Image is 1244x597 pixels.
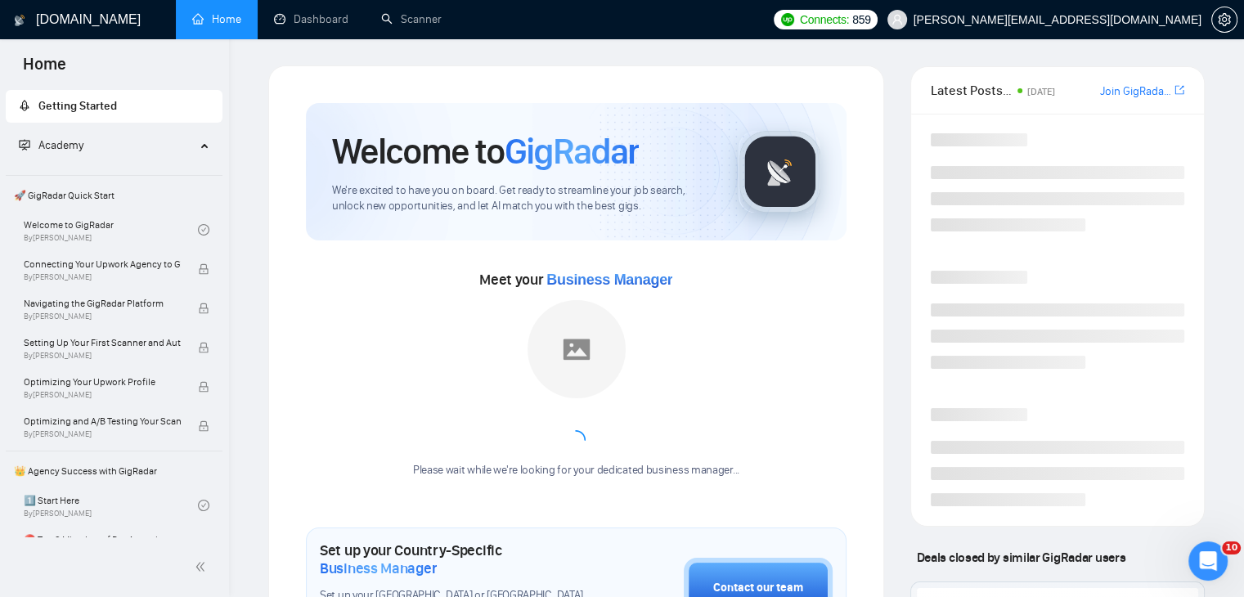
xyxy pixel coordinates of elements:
[910,543,1132,572] span: Deals closed by similar GigRadar users
[24,429,181,439] span: By [PERSON_NAME]
[1211,7,1237,33] button: setting
[6,90,222,123] li: Getting Started
[713,579,803,597] div: Contact our team
[24,295,181,312] span: Navigating the GigRadar Platform
[564,429,587,451] span: loading
[1100,83,1171,101] a: Join GigRadar Slack Community
[198,500,209,511] span: check-circle
[1027,86,1055,97] span: [DATE]
[332,183,712,214] span: We're excited to have you on board. Get ready to streamline your job search, unlock new opportuni...
[1212,13,1237,26] span: setting
[38,99,117,113] span: Getting Started
[10,52,79,87] span: Home
[7,455,221,487] span: 👑 Agency Success with GigRadar
[195,559,211,575] span: double-left
[24,272,181,282] span: By [PERSON_NAME]
[1174,83,1184,98] a: export
[198,342,209,353] span: lock
[19,138,83,152] span: Academy
[852,11,870,29] span: 859
[479,271,672,289] span: Meet your
[891,14,903,25] span: user
[403,463,749,478] div: Please wait while we're looking for your dedicated business manager...
[24,413,181,429] span: Optimizing and A/B Testing Your Scanner for Better Results
[198,224,209,236] span: check-circle
[781,13,794,26] img: upwork-logo.png
[198,381,209,393] span: lock
[192,12,241,26] a: homeHome
[1188,541,1228,581] iframe: Intercom live chat
[198,263,209,275] span: lock
[24,487,198,523] a: 1️⃣ Start HereBy[PERSON_NAME]
[7,179,221,212] span: 🚀 GigRadar Quick Start
[800,11,849,29] span: Connects:
[24,312,181,321] span: By [PERSON_NAME]
[24,212,198,248] a: Welcome to GigRadarBy[PERSON_NAME]
[320,559,437,577] span: Business Manager
[931,80,1013,101] span: Latest Posts from the GigRadar Community
[24,374,181,390] span: Optimizing Your Upwork Profile
[1174,83,1184,97] span: export
[1222,541,1241,554] span: 10
[528,300,626,398] img: placeholder.png
[274,12,348,26] a: dashboardDashboard
[739,131,821,213] img: gigradar-logo.png
[198,303,209,314] span: lock
[19,139,30,150] span: fund-projection-screen
[24,334,181,351] span: Setting Up Your First Scanner and Auto-Bidder
[505,129,639,173] span: GigRadar
[14,7,25,34] img: logo
[19,100,30,111] span: rocket
[24,390,181,400] span: By [PERSON_NAME]
[332,129,639,173] h1: Welcome to
[320,541,602,577] h1: Set up your Country-Specific
[198,420,209,432] span: lock
[24,351,181,361] span: By [PERSON_NAME]
[24,256,181,272] span: Connecting Your Upwork Agency to GigRadar
[24,532,181,548] span: ⛔ Top 3 Mistakes of Pro Agencies
[546,272,672,288] span: Business Manager
[38,138,83,152] span: Academy
[381,12,442,26] a: searchScanner
[1211,13,1237,26] a: setting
